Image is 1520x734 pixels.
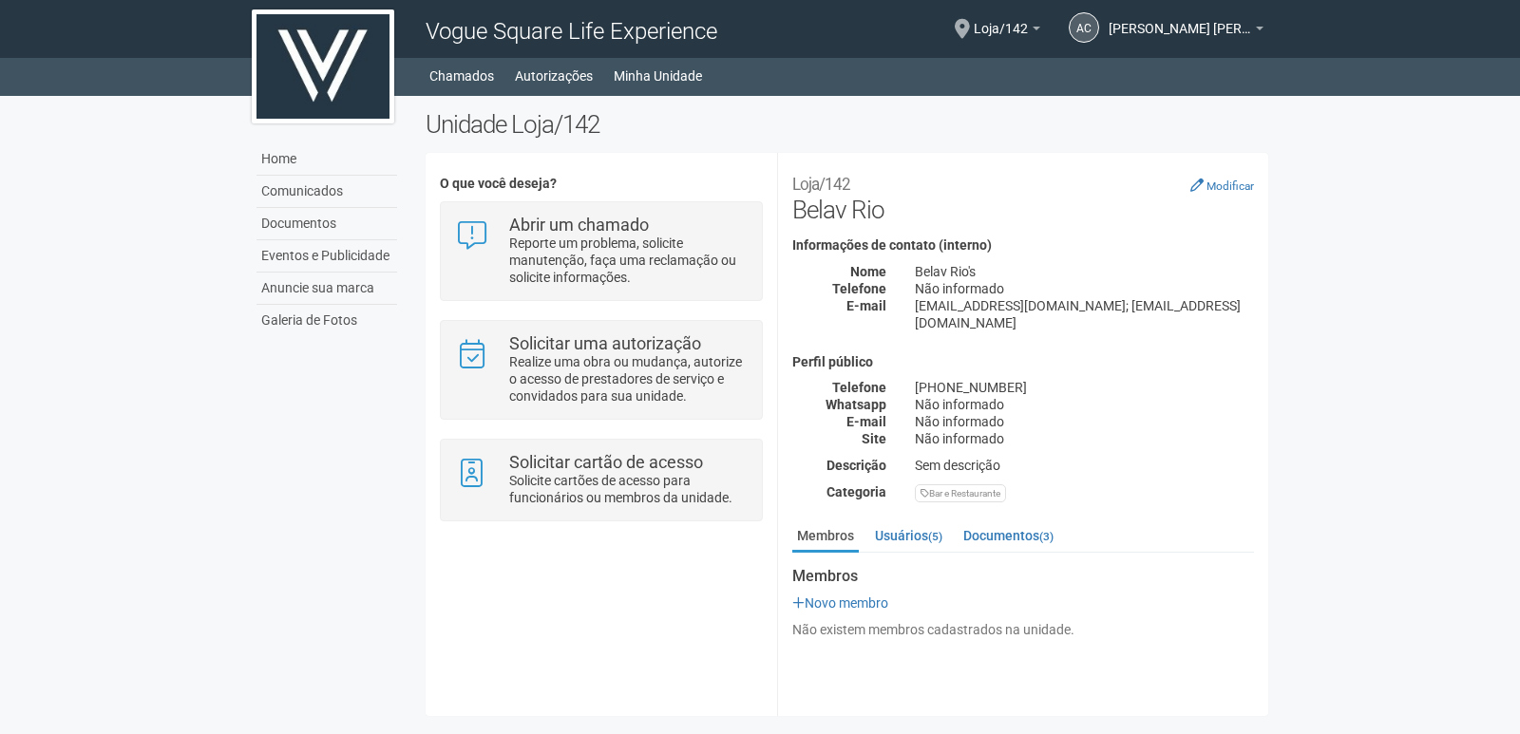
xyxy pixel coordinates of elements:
strong: Solicitar uma autorização [509,333,701,353]
strong: Abrir um chamado [509,215,649,235]
a: [PERSON_NAME] [PERSON_NAME] [1109,24,1263,39]
strong: Descrição [826,458,886,473]
div: Belav Rio's [901,263,1268,280]
img: logo.jpg [252,9,394,123]
a: Minha Unidade [614,63,702,89]
a: Solicitar cartão de acesso Solicite cartões de acesso para funcionários ou membros da unidade. [455,454,747,506]
strong: Telefone [832,281,886,296]
strong: Nome [850,264,886,279]
span: Loja/142 [974,3,1028,36]
strong: Telefone [832,380,886,395]
div: Não informado [901,280,1268,297]
small: (5) [928,530,942,543]
a: Abrir um chamado Reporte um problema, solicite manutenção, faça uma reclamação ou solicite inform... [455,216,747,286]
a: Documentos [256,208,397,240]
div: Sem descrição [901,457,1268,474]
a: Documentos(3) [959,521,1058,550]
a: Modificar [1190,178,1254,193]
a: Eventos e Publicidade [256,240,397,273]
strong: Membros [792,568,1254,585]
a: Usuários(5) [870,521,947,550]
a: Loja/142 [974,24,1040,39]
div: Não informado [901,430,1268,447]
h4: Informações de contato (interno) [792,238,1254,253]
div: Não existem membros cadastrados na unidade. [792,621,1254,638]
h2: Unidade Loja/142 [426,110,1268,139]
small: (3) [1039,530,1054,543]
span: Vogue Square Life Experience [426,18,717,45]
span: Antonio Carlos Santos de Freitas [1109,3,1251,36]
a: Anuncie sua marca [256,273,397,305]
div: Não informado [901,396,1268,413]
div: [PHONE_NUMBER] [901,379,1268,396]
h2: Belav Rio [792,167,1254,224]
div: Bar e Restaurante [915,484,1006,502]
h4: Perfil público [792,355,1254,369]
div: Não informado [901,413,1268,430]
strong: E-mail [846,414,886,429]
a: Comunicados [256,176,397,208]
strong: Whatsapp [826,397,886,412]
a: Solicitar uma autorização Realize uma obra ou mudança, autorize o acesso de prestadores de serviç... [455,335,747,405]
strong: E-mail [846,298,886,313]
div: [EMAIL_ADDRESS][DOMAIN_NAME]; [EMAIL_ADDRESS][DOMAIN_NAME] [901,297,1268,331]
a: Membros [792,521,859,553]
a: Home [256,143,397,176]
strong: Categoria [826,484,886,499]
strong: Site [862,431,886,446]
small: Modificar [1206,179,1254,193]
a: Novo membro [792,595,888,611]
strong: Solicitar cartão de acesso [509,452,703,472]
h4: O que você deseja? [440,177,762,191]
p: Realize uma obra ou mudança, autorize o acesso de prestadores de serviço e convidados para sua un... [509,353,748,405]
p: Solicite cartões de acesso para funcionários ou membros da unidade. [509,472,748,506]
a: Galeria de Fotos [256,305,397,336]
p: Reporte um problema, solicite manutenção, faça uma reclamação ou solicite informações. [509,235,748,286]
a: Chamados [429,63,494,89]
a: Autorizações [515,63,593,89]
small: Loja/142 [792,175,850,194]
a: AC [1069,12,1099,43]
